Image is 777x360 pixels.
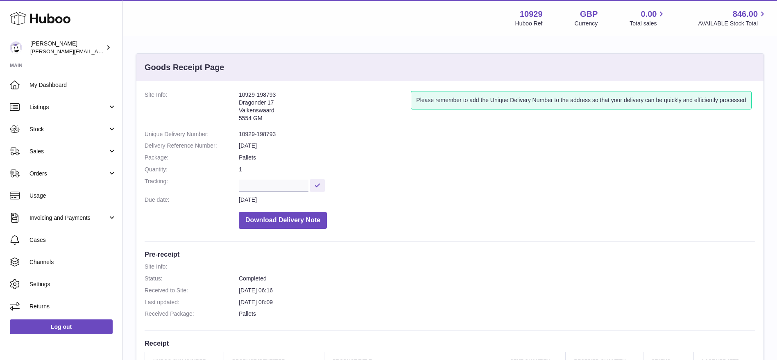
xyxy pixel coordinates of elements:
[580,9,598,20] strong: GBP
[145,130,239,138] dt: Unique Delivery Number:
[411,91,751,109] div: Please remember to add the Unique Delivery Number to the address so that your delivery can be qui...
[239,154,755,162] dd: Pallets
[29,170,108,178] span: Orders
[239,166,755,173] dd: 1
[733,9,758,20] span: 846.00
[698,9,767,27] a: 846.00 AVAILABLE Stock Total
[29,103,108,111] span: Listings
[239,196,755,204] dd: [DATE]
[145,178,239,192] dt: Tracking:
[239,275,755,283] dd: Completed
[145,91,239,126] dt: Site Info:
[145,196,239,204] dt: Due date:
[239,142,755,150] dd: [DATE]
[239,287,755,294] dd: [DATE] 06:16
[145,287,239,294] dt: Received to Site:
[239,310,755,318] dd: Pallets
[575,20,598,27] div: Currency
[698,20,767,27] span: AVAILABLE Stock Total
[10,41,22,54] img: thomas@otesports.co.uk
[239,91,411,126] address: 10929-198793 Dragonder 17 Valkenswaard 5554 GM
[29,258,116,266] span: Channels
[29,125,108,133] span: Stock
[29,81,116,89] span: My Dashboard
[145,142,239,150] dt: Delivery Reference Number:
[145,275,239,283] dt: Status:
[145,310,239,318] dt: Received Package:
[29,214,108,222] span: Invoicing and Payments
[239,212,327,229] button: Download Delivery Note
[145,263,239,271] dt: Site Info:
[145,298,239,306] dt: Last updated:
[30,48,164,55] span: [PERSON_NAME][EMAIL_ADDRESS][DOMAIN_NAME]
[520,9,543,20] strong: 10929
[630,20,666,27] span: Total sales
[515,20,543,27] div: Huboo Ref
[30,40,104,55] div: [PERSON_NAME]
[145,62,224,73] h3: Goods Receipt Page
[29,192,116,200] span: Usage
[145,154,239,162] dt: Package:
[145,250,755,259] h3: Pre-receipt
[10,319,113,334] a: Log out
[145,339,755,348] h3: Receipt
[29,148,108,155] span: Sales
[239,130,755,138] dd: 10929-198793
[29,280,116,288] span: Settings
[630,9,666,27] a: 0.00 Total sales
[641,9,657,20] span: 0.00
[29,303,116,310] span: Returns
[29,236,116,244] span: Cases
[239,298,755,306] dd: [DATE] 08:09
[145,166,239,173] dt: Quantity:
